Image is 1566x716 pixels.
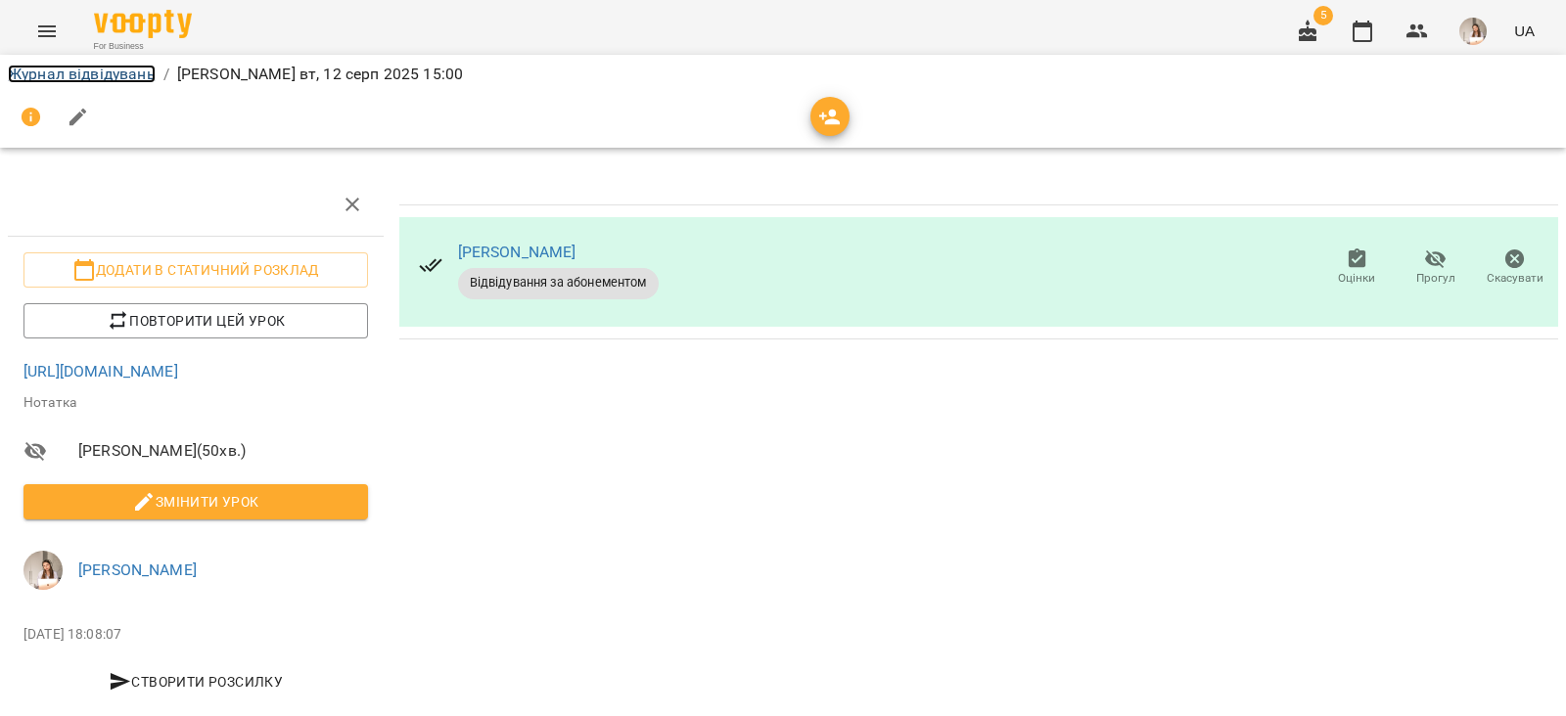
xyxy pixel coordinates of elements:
[163,63,169,86] li: /
[23,303,368,338] button: Повторити цей урок
[94,40,192,53] span: For Business
[1416,270,1455,287] span: Прогул
[1338,270,1375,287] span: Оцінки
[94,10,192,38] img: Voopty Logo
[39,490,352,514] span: Змінити урок
[78,439,368,463] span: [PERSON_NAME] ( 50 хв. )
[31,670,360,694] span: Створити розсилку
[458,274,659,291] span: Відвідування за абонементом
[39,309,352,333] span: Повторити цей урок
[8,63,1558,86] nav: breadcrumb
[1459,18,1487,45] img: 712aada8251ba8fda70bc04018b69839.jpg
[23,8,70,55] button: Menu
[78,560,197,579] a: [PERSON_NAME]
[8,65,156,83] a: Журнал відвідувань
[39,258,352,282] span: Додати в статичний розклад
[23,393,368,413] p: Нотатка
[1514,21,1535,41] span: UA
[23,664,368,699] button: Створити розсилку
[1475,241,1554,295] button: Скасувати
[1397,241,1476,295] button: Прогул
[1506,13,1543,49] button: UA
[177,63,463,86] p: [PERSON_NAME] вт, 12 серп 2025 15:00
[1313,6,1333,25] span: 5
[23,625,368,645] p: [DATE] 18:08:07
[458,243,576,261] a: [PERSON_NAME]
[1317,241,1397,295] button: Оцінки
[23,551,63,590] img: 712aada8251ba8fda70bc04018b69839.jpg
[23,252,368,288] button: Додати в статичний розклад
[23,362,178,380] a: [URL][DOMAIN_NAME]
[23,484,368,519] button: Змінити урок
[1487,270,1543,287] span: Скасувати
